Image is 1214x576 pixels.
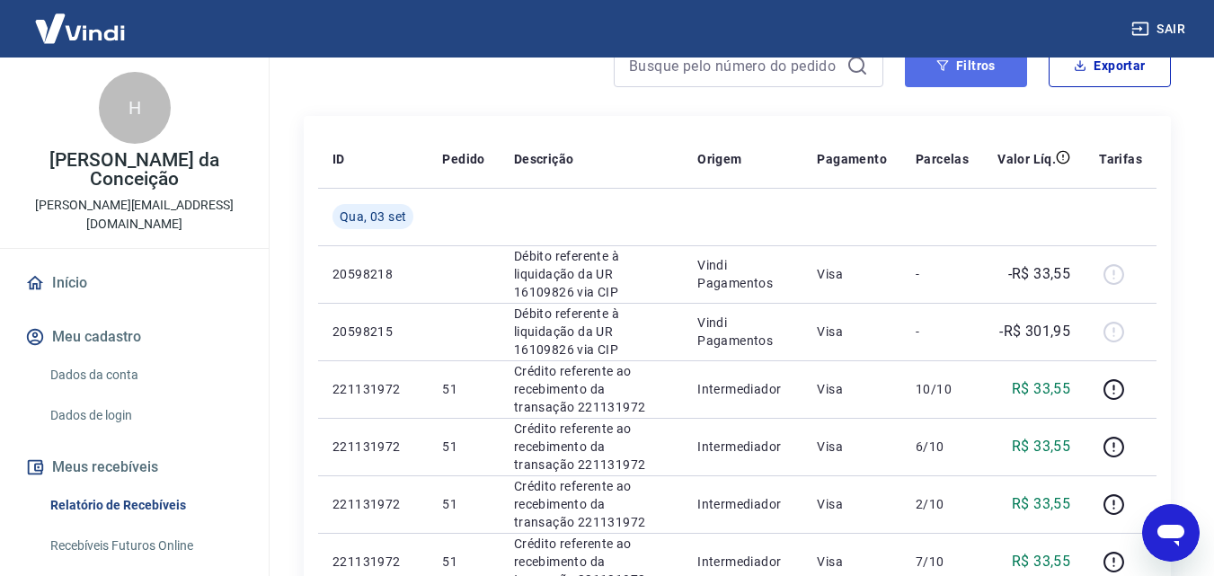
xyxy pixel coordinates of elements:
p: 20598215 [332,323,413,341]
img: Vindi [22,1,138,56]
p: - [916,323,969,341]
p: 221131972 [332,438,413,456]
p: -R$ 301,95 [999,321,1070,342]
button: Sair [1128,13,1192,46]
a: Dados de login [43,397,247,434]
p: R$ 33,55 [1012,551,1070,572]
p: -R$ 33,55 [1008,263,1071,285]
a: Relatório de Recebíveis [43,487,247,524]
p: Débito referente à liquidação da UR 16109826 via CIP [514,305,669,359]
iframe: Botão para abrir a janela de mensagens [1142,504,1200,562]
span: Qua, 03 set [340,208,406,226]
p: 221131972 [332,495,413,513]
p: 51 [442,380,484,398]
p: Intermediador [697,495,788,513]
a: Dados da conta [43,357,247,394]
p: Crédito referente ao recebimento da transação 221131972 [514,477,669,531]
a: Início [22,263,247,303]
p: 10/10 [916,380,969,398]
p: 7/10 [916,553,969,571]
p: Descrição [514,150,574,168]
p: 221131972 [332,553,413,571]
p: Intermediador [697,553,788,571]
p: Intermediador [697,380,788,398]
p: Débito referente à liquidação da UR 16109826 via CIP [514,247,669,301]
p: Parcelas [916,150,969,168]
p: R$ 33,55 [1012,436,1070,457]
p: Visa [817,438,887,456]
button: Meus recebíveis [22,448,247,487]
p: Intermediador [697,438,788,456]
p: R$ 33,55 [1012,493,1070,515]
p: Origem [697,150,741,168]
p: Visa [817,265,887,283]
p: ID [332,150,345,168]
p: Visa [817,553,887,571]
p: Valor Líq. [997,150,1056,168]
p: Vindi Pagamentos [697,256,788,292]
div: H [99,72,171,144]
p: R$ 33,55 [1012,378,1070,400]
button: Exportar [1049,44,1171,87]
p: 221131972 [332,380,413,398]
p: Tarifas [1099,150,1142,168]
p: 51 [442,553,484,571]
p: 2/10 [916,495,969,513]
p: [PERSON_NAME] da Conceição [14,151,254,189]
p: 20598218 [332,265,413,283]
p: [PERSON_NAME][EMAIL_ADDRESS][DOMAIN_NAME] [14,196,254,234]
p: 6/10 [916,438,969,456]
p: - [916,265,969,283]
a: Recebíveis Futuros Online [43,527,247,564]
p: Vindi Pagamentos [697,314,788,350]
button: Meu cadastro [22,317,247,357]
input: Busque pelo número do pedido [629,52,839,79]
p: Crédito referente ao recebimento da transação 221131972 [514,420,669,474]
p: Pagamento [817,150,887,168]
p: 51 [442,495,484,513]
p: Visa [817,495,887,513]
p: 51 [442,438,484,456]
button: Filtros [905,44,1027,87]
p: Crédito referente ao recebimento da transação 221131972 [514,362,669,416]
p: Pedido [442,150,484,168]
p: Visa [817,323,887,341]
p: Visa [817,380,887,398]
